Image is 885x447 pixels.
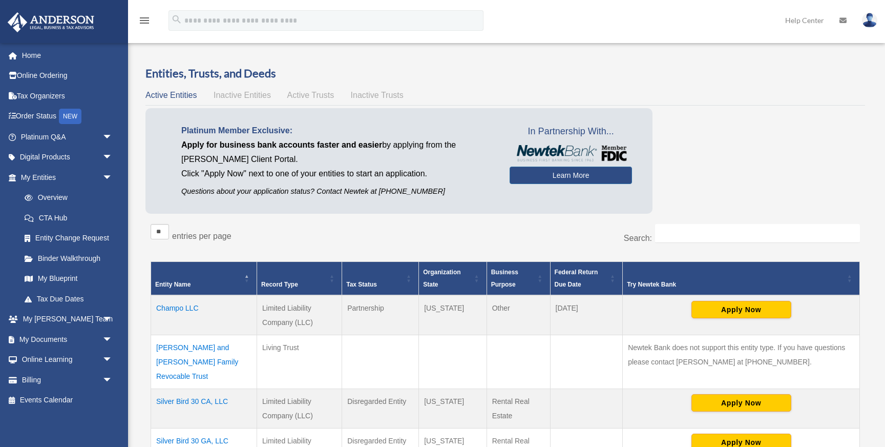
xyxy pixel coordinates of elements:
[102,127,123,148] span: arrow_drop_down
[257,262,342,296] th: Record Type: Activate to sort
[145,91,197,99] span: Active Entities
[550,295,623,335] td: [DATE]
[623,262,860,296] th: Try Newtek Bank : Activate to sort
[171,14,182,25] i: search
[487,262,550,296] th: Business Purpose: Activate to sort
[623,335,860,389] td: Newtek Bank does not support this entity type. If you have questions please contact [PERSON_NAME]...
[7,45,128,66] a: Home
[419,389,487,429] td: [US_STATE]
[7,309,128,330] a: My [PERSON_NAME] Teamarrow_drop_down
[342,295,419,335] td: Partnership
[181,124,494,138] p: Platinum Member Exclusive:
[7,390,128,411] a: Events Calendar
[151,295,257,335] td: Champo LLC
[5,12,97,32] img: Anderson Advisors Platinum Portal
[14,188,118,208] a: Overview
[7,147,128,168] a: Digital Productsarrow_drop_down
[214,91,271,99] span: Inactive Entities
[59,109,81,124] div: NEW
[423,269,460,288] span: Organization State
[491,269,518,288] span: Business Purpose
[7,370,128,390] a: Billingarrow_drop_down
[102,370,123,391] span: arrow_drop_down
[172,232,231,240] label: entries per page
[7,106,128,127] a: Order StatusNEW
[7,350,128,370] a: Online Learningarrow_drop_down
[419,262,487,296] th: Organization State: Activate to sort
[257,295,342,335] td: Limited Liability Company (LLC)
[7,167,123,188] a: My Entitiesarrow_drop_down
[342,389,419,429] td: Disregarded Entity
[14,248,123,269] a: Binder Walkthrough
[7,329,128,350] a: My Documentsarrow_drop_down
[151,262,257,296] th: Entity Name: Activate to invert sorting
[181,167,494,181] p: Click "Apply Now" next to one of your entities to start an application.
[342,262,419,296] th: Tax Status: Activate to sort
[151,389,257,429] td: Silver Bird 30 CA, LLC
[627,278,844,291] div: Try Newtek Bank
[555,269,598,288] span: Federal Return Due Date
[510,124,632,140] span: In Partnership With...
[181,138,494,167] p: by applying from the [PERSON_NAME] Client Portal.
[102,147,123,168] span: arrow_drop_down
[155,281,191,288] span: Entity Name
[257,335,342,389] td: Living Trust
[346,281,377,288] span: Tax Status
[419,295,487,335] td: [US_STATE]
[7,66,128,86] a: Online Ordering
[102,329,123,350] span: arrow_drop_down
[7,127,128,147] a: Platinum Q&Aarrow_drop_down
[550,262,623,296] th: Federal Return Due Date: Activate to sort
[351,91,404,99] span: Inactive Trusts
[14,289,123,309] a: Tax Due Dates
[287,91,334,99] span: Active Trusts
[138,14,151,27] i: menu
[14,228,123,249] a: Entity Change Request
[181,185,494,198] p: Questions about your application status? Contact Newtek at [PHONE_NUMBER]
[14,269,123,289] a: My Blueprint
[487,389,550,429] td: Rental Real Estate
[102,309,123,330] span: arrow_drop_down
[145,66,865,82] h3: Entities, Trusts, and Deeds
[691,301,791,318] button: Apply Now
[14,208,123,228] a: CTA Hub
[487,295,550,335] td: Other
[102,350,123,371] span: arrow_drop_down
[261,281,298,288] span: Record Type
[515,145,627,161] img: NewtekBankLogoSM.png
[624,234,652,242] label: Search:
[691,394,791,412] button: Apply Now
[151,335,257,389] td: [PERSON_NAME] and [PERSON_NAME] Family Revocable Trust
[102,167,123,188] span: arrow_drop_down
[257,389,342,429] td: Limited Liability Company (LLC)
[181,140,382,149] span: Apply for business bank accounts faster and easier
[510,167,632,184] a: Learn More
[138,18,151,27] a: menu
[862,13,877,28] img: User Pic
[7,86,128,106] a: Tax Organizers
